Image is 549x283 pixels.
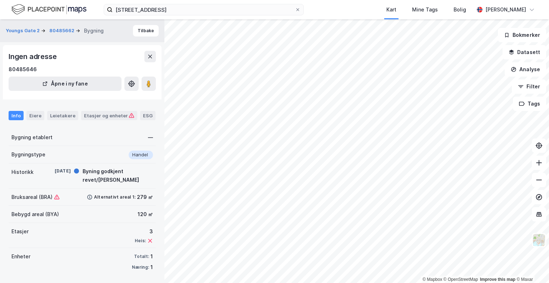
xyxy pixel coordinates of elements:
button: Analyse [505,62,546,77]
a: OpenStreetMap [444,277,478,282]
div: Mine Tags [412,5,438,14]
div: 1 [150,252,153,261]
input: Søk på adresse, matrikkel, gårdeiere, leietakere eller personer [113,4,295,15]
button: 80485662 [49,27,76,34]
div: 80485646 [9,65,37,74]
div: — [148,133,153,142]
button: Tilbake [133,25,159,36]
button: Tags [513,97,546,111]
div: Ingen adresse [9,51,58,62]
img: logo.f888ab2527a4732fd821a326f86c7f29.svg [11,3,86,16]
div: [PERSON_NAME] [485,5,526,14]
div: Historikk [11,168,34,176]
div: 279 ㎡ [137,193,153,201]
div: Kart [386,5,396,14]
div: 3 [135,227,153,236]
div: Bolig [454,5,466,14]
img: Z [532,233,546,247]
div: Alternativt areal 1: [94,194,135,200]
button: Datasett [503,45,546,59]
a: Improve this map [480,277,515,282]
div: Eiere [26,111,44,120]
div: Byning godkjent revet/[PERSON_NAME] [83,167,153,184]
iframe: Chat Widget [513,249,549,283]
div: 120 ㎡ [138,210,153,219]
div: Bygning [84,26,104,35]
button: Youngs Gate 2 [6,27,41,34]
div: [DATE] [42,168,71,174]
div: Kontrollprogram for chat [513,249,549,283]
div: Etasjer og enheter [84,112,134,119]
div: 1 [150,263,153,272]
button: Bokmerker [498,28,546,42]
div: ESG [140,111,155,120]
button: Åpne i ny fane [9,77,122,91]
div: Leietakere [47,111,78,120]
div: Totalt: [134,254,149,259]
div: Bygningstype [11,150,45,159]
button: Filter [512,79,546,94]
div: Næring: [132,264,149,270]
div: Info [9,111,24,120]
div: Enheter [11,252,30,261]
div: Bruksareal (BRA) [11,193,60,201]
a: Mapbox [422,277,442,282]
div: Etasjer [11,227,29,236]
div: Heis: [135,238,146,244]
div: Bebygd areal (BYA) [11,210,59,219]
div: Bygning etablert [11,133,53,142]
